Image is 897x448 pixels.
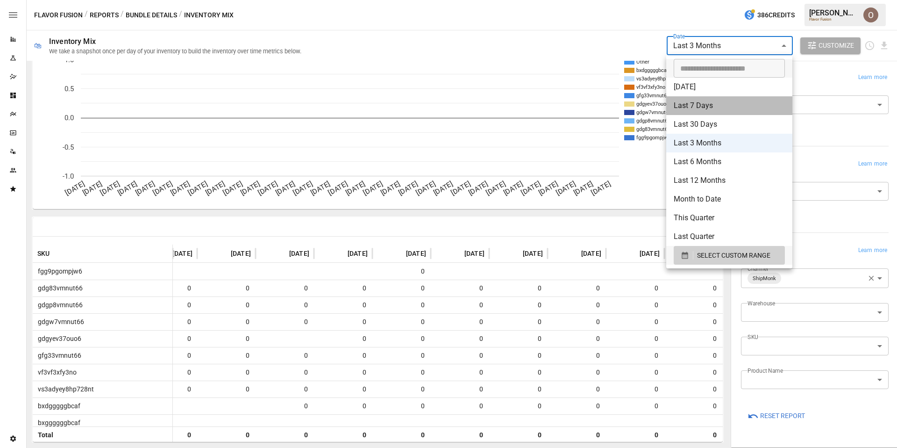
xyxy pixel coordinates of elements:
[666,152,792,171] li: Last 6 Months
[674,246,785,265] button: SELECT CUSTOM RANGE
[666,134,792,152] li: Last 3 Months
[666,96,792,115] li: Last 7 Days
[666,190,792,209] li: Month to Date
[666,171,792,190] li: Last 12 Months
[666,115,792,134] li: Last 30 Days
[697,250,770,261] span: SELECT CUSTOM RANGE
[666,78,792,96] li: [DATE]
[666,227,792,246] li: Last Quarter
[666,209,792,227] li: This Quarter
